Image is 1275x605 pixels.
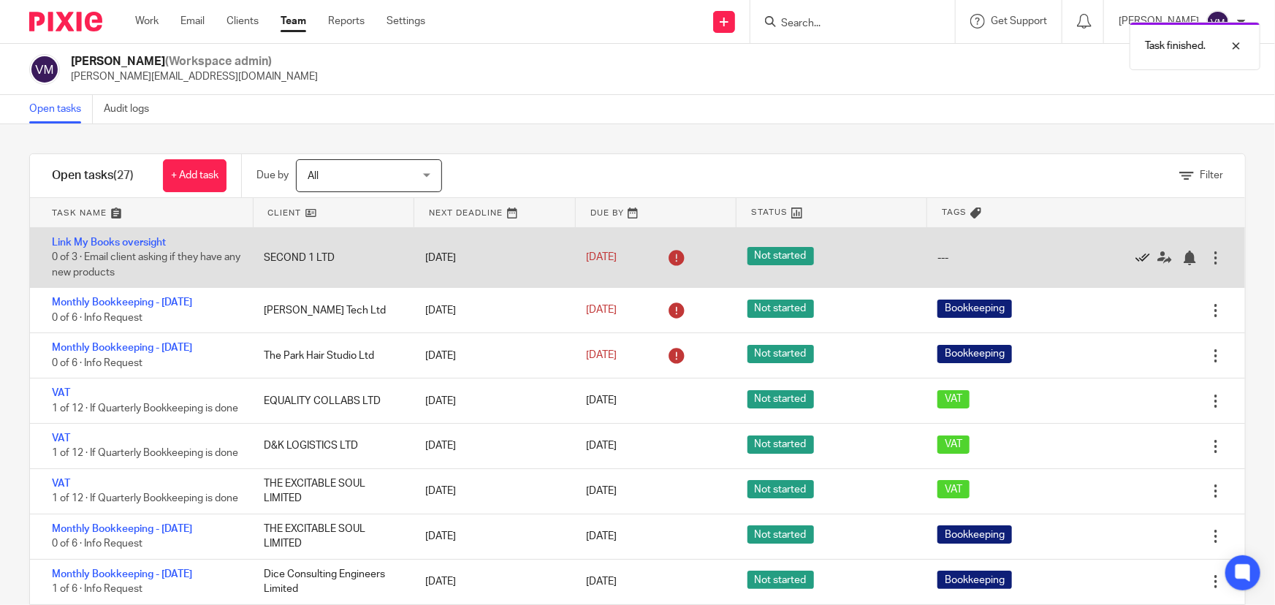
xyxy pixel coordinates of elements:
[937,251,948,265] div: ---
[942,206,967,218] span: Tags
[411,243,571,273] div: [DATE]
[52,297,192,308] a: Monthly Bookkeeping - [DATE]
[52,569,192,579] a: Monthly Bookkeeping - [DATE]
[586,441,617,452] span: [DATE]
[249,469,410,514] div: THE EXCITABLE SOUL LIMITED
[586,577,617,587] span: [DATE]
[308,171,319,181] span: All
[249,341,410,370] div: The Park Hair Studio Ltd
[328,14,365,28] a: Reports
[586,486,617,496] span: [DATE]
[52,168,134,183] h1: Open tasks
[249,560,410,604] div: Dice Consulting Engineers Limited
[937,435,970,454] span: VAT
[52,237,166,248] a: Link My Books oversight
[411,476,571,506] div: [DATE]
[747,525,814,544] span: Not started
[249,387,410,416] div: EQUALITY COLLABS LTD
[586,305,617,316] span: [DATE]
[411,341,571,370] div: [DATE]
[747,345,814,363] span: Not started
[747,480,814,498] span: Not started
[227,14,259,28] a: Clients
[747,390,814,408] span: Not started
[52,479,70,489] a: VAT
[52,449,238,459] span: 1 of 12 · If Quarterly Bookkeeping is done
[52,539,142,549] span: 0 of 6 · Info Request
[586,531,617,541] span: [DATE]
[747,300,814,318] span: Not started
[281,14,306,28] a: Team
[747,435,814,454] span: Not started
[411,567,571,596] div: [DATE]
[52,313,142,323] span: 0 of 6 · Info Request
[1206,10,1230,34] img: svg%3E
[1200,170,1223,180] span: Filter
[937,525,1012,544] span: Bookkeeping
[937,480,970,498] span: VAT
[52,388,70,398] a: VAT
[165,56,272,67] span: (Workspace admin)
[249,296,410,325] div: [PERSON_NAME] Tech Ltd
[113,170,134,181] span: (27)
[29,95,93,123] a: Open tasks
[747,247,814,265] span: Not started
[411,431,571,460] div: [DATE]
[747,571,814,589] span: Not started
[256,168,289,183] p: Due by
[163,159,227,192] a: + Add task
[586,351,617,361] span: [DATE]
[135,14,159,28] a: Work
[937,390,970,408] span: VAT
[249,514,410,559] div: THE EXCITABLE SOUL LIMITED
[411,522,571,551] div: [DATE]
[29,12,102,31] img: Pixie
[29,54,60,85] img: svg%3E
[1145,39,1206,53] p: Task finished.
[71,69,318,84] p: [PERSON_NAME][EMAIL_ADDRESS][DOMAIN_NAME]
[104,95,160,123] a: Audit logs
[387,14,425,28] a: Settings
[411,296,571,325] div: [DATE]
[52,433,70,444] a: VAT
[180,14,205,28] a: Email
[71,54,318,69] h2: [PERSON_NAME]
[52,494,238,504] span: 1 of 12 · If Quarterly Bookkeeping is done
[52,358,142,368] span: 0 of 6 · Info Request
[751,206,788,218] span: Status
[586,253,617,263] span: [DATE]
[52,403,238,414] span: 1 of 12 · If Quarterly Bookkeeping is done
[586,396,617,406] span: [DATE]
[52,524,192,534] a: Monthly Bookkeeping - [DATE]
[411,387,571,416] div: [DATE]
[1135,251,1157,265] a: Mark as done
[937,345,1012,363] span: Bookkeeping
[937,571,1012,589] span: Bookkeeping
[52,253,240,278] span: 0 of 3 · Email client asking if they have any new products
[249,243,410,273] div: SECOND 1 LTD
[52,584,142,594] span: 1 of 6 · Info Request
[52,343,192,353] a: Monthly Bookkeeping - [DATE]
[249,431,410,460] div: D&K LOGISTICS LTD
[937,300,1012,318] span: Bookkeeping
